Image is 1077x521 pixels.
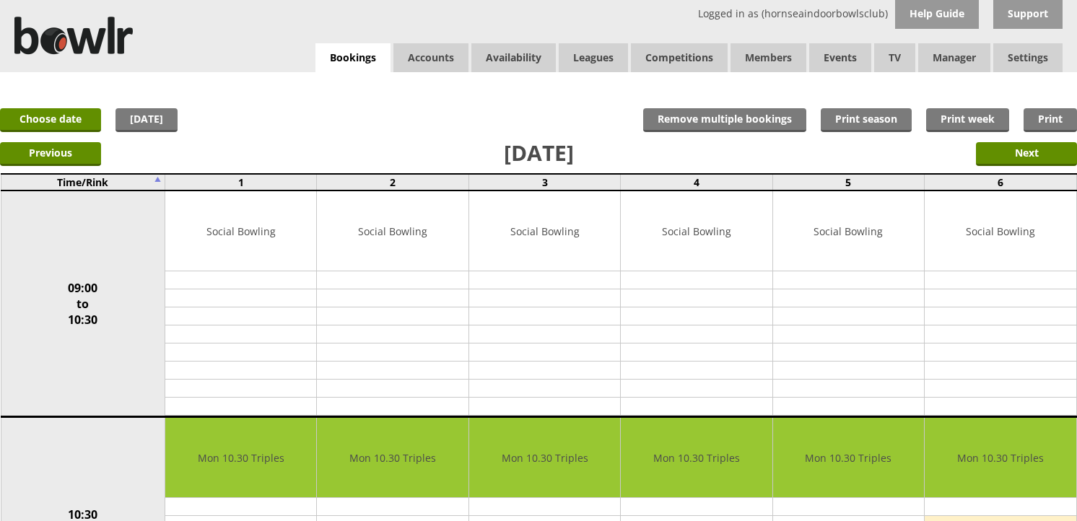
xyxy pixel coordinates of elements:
[1024,108,1077,132] a: Print
[926,108,1009,132] a: Print week
[631,43,728,72] a: Competitions
[115,108,178,132] a: [DATE]
[317,191,468,271] td: Social Bowling
[976,142,1077,166] input: Next
[1,191,165,417] td: 09:00 to 10:30
[317,418,468,498] td: Mon 10.30 Triples
[821,108,912,132] a: Print season
[993,43,1063,72] span: Settings
[773,191,924,271] td: Social Bowling
[165,191,316,271] td: Social Bowling
[773,418,924,498] td: Mon 10.30 Triples
[559,43,628,72] a: Leagues
[317,174,468,191] td: 2
[468,174,620,191] td: 3
[621,191,772,271] td: Social Bowling
[643,108,806,132] input: Remove multiple bookings
[1,174,165,191] td: Time/Rink
[874,43,915,72] span: TV
[809,43,871,72] a: Events
[393,43,468,72] span: Accounts
[925,418,1076,498] td: Mon 10.30 Triples
[925,174,1076,191] td: 6
[925,191,1076,271] td: Social Bowling
[315,43,391,73] a: Bookings
[165,418,316,498] td: Mon 10.30 Triples
[165,174,317,191] td: 1
[469,191,620,271] td: Social Bowling
[621,174,772,191] td: 4
[469,418,620,498] td: Mon 10.30 Triples
[471,43,556,72] a: Availability
[621,418,772,498] td: Mon 10.30 Triples
[731,43,806,72] span: Members
[772,174,924,191] td: 5
[918,43,990,72] span: Manager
